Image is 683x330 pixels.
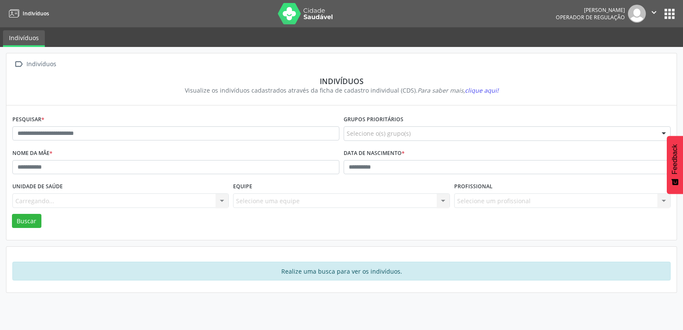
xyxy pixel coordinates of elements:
span: Operador de regulação [556,14,625,21]
div: Indivíduos [25,58,58,70]
label: Pesquisar [12,113,44,126]
img: img [628,5,646,23]
i:  [649,8,659,17]
a: Indivíduos [3,30,45,47]
div: [PERSON_NAME] [556,6,625,14]
button: Feedback - Mostrar pesquisa [667,136,683,194]
i: Para saber mais, [417,86,499,94]
button: apps [662,6,677,21]
a:  Indivíduos [12,58,58,70]
label: Unidade de saúde [12,180,63,193]
span: Feedback [671,144,679,174]
label: Nome da mãe [12,147,53,160]
div: Indivíduos [18,76,665,86]
span: Indivíduos [23,10,49,17]
div: Visualize os indivíduos cadastrados através da ficha de cadastro individual (CDS). [18,86,665,95]
button: Buscar [12,214,41,228]
label: Data de nascimento [344,147,405,160]
div: Realize uma busca para ver os indivíduos. [12,262,671,280]
label: Equipe [233,180,252,193]
label: Grupos prioritários [344,113,403,126]
i:  [12,58,25,70]
a: Indivíduos [6,6,49,20]
span: clique aqui! [465,86,499,94]
span: Selecione o(s) grupo(s) [347,129,411,138]
button:  [646,5,662,23]
label: Profissional [454,180,493,193]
